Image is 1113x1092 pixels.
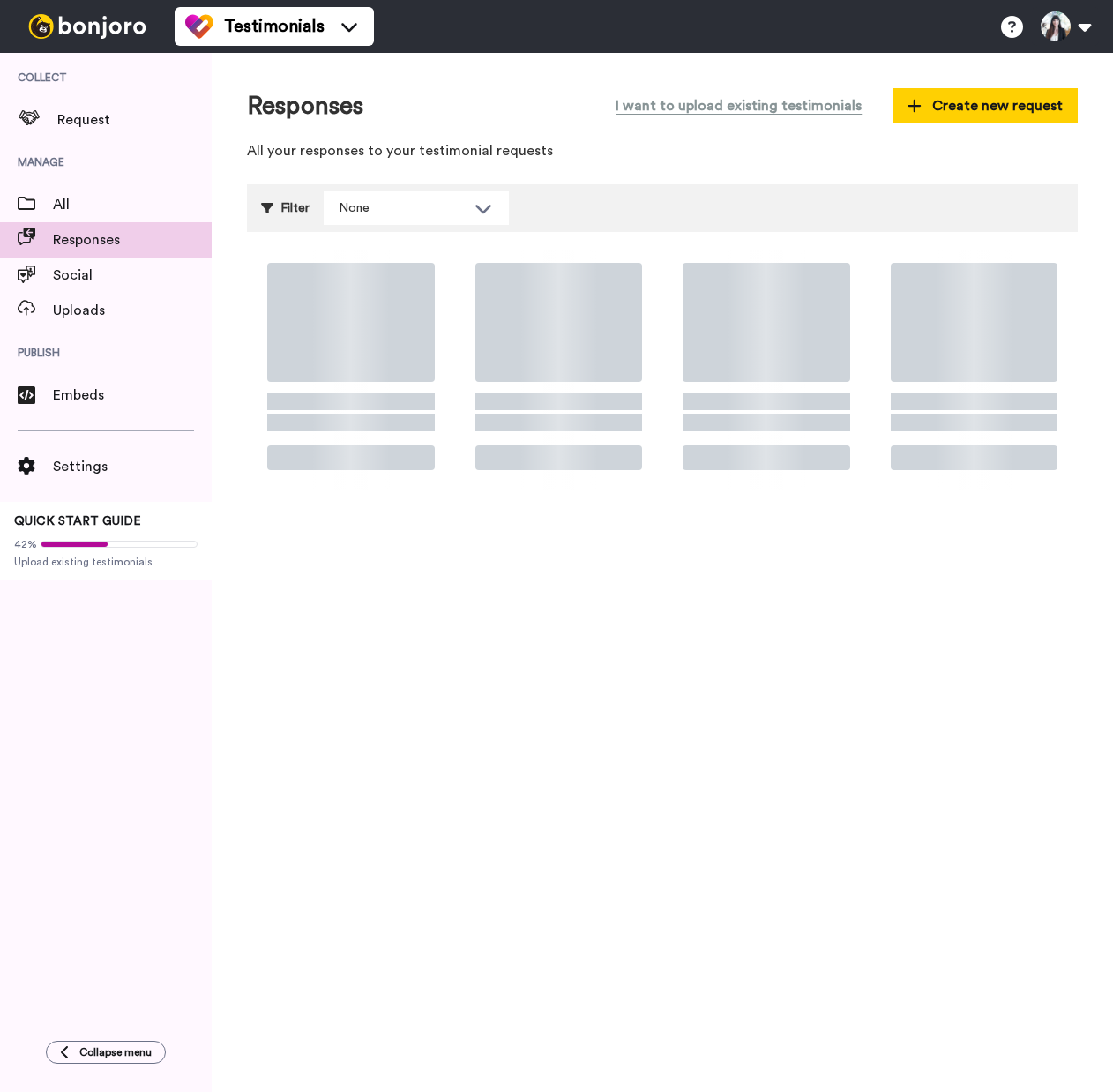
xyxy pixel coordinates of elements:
span: Settings [53,456,212,477]
span: 42% [14,537,37,551]
span: Social [53,265,212,286]
button: Collapse menu [46,1041,166,1064]
span: Collapse menu [79,1045,152,1059]
img: bj-logo-header-white.svg [21,14,153,39]
p: All your responses to your testimonial requests [247,141,1078,161]
span: Embeds [53,385,212,406]
span: Create new request [908,95,1063,116]
h1: Responses [247,93,363,120]
span: Upload existing testimonials [14,555,198,569]
span: Request [57,109,212,131]
button: I want to upload existing testimonials [602,88,875,123]
span: All [53,194,212,215]
div: Filter [261,191,310,225]
span: Responses [53,229,212,251]
button: Create new request [893,88,1078,123]
div: None [339,199,466,217]
span: Uploads [53,300,212,321]
span: Testimonials [224,14,325,39]
span: QUICK START GUIDE [14,515,141,527]
img: tm-color.svg [185,12,213,41]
